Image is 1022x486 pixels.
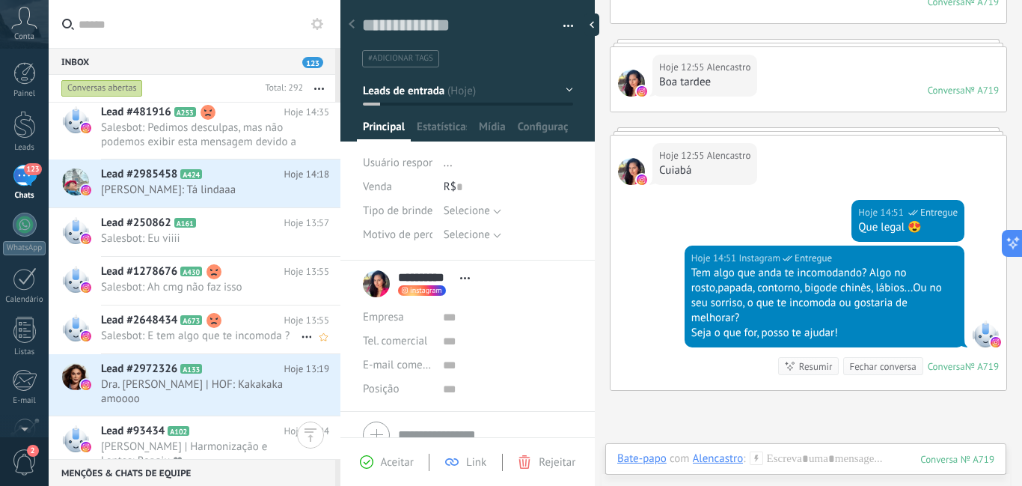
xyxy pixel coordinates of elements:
div: ocultar [584,13,599,36]
img: instagram.svg [81,380,91,390]
span: Lead #481916 [101,105,171,120]
div: Resumir [799,359,833,374]
span: A102 [168,426,189,436]
span: Usuário responsável [363,156,459,170]
a: Lead #481916 A253 Hoje 14:35 Salesbot: Pedimos desculpas, mas não podemos exibir esta mensagem de... [49,97,340,159]
span: Posição [363,383,399,395]
div: 719 [920,453,994,466]
span: Hoje 13:55 [284,313,329,328]
div: Conversa [928,360,965,373]
span: A673 [180,315,202,325]
button: Selecione [444,223,501,247]
img: instagram.svg [991,337,1001,347]
span: Hoje 13:57 [284,216,329,231]
div: Painel [3,89,46,99]
span: Principal [363,120,405,142]
span: Hoje 14:18 [284,167,329,182]
span: E-mail comercial [363,358,443,372]
span: A161 [174,218,196,228]
div: Hoje 14:51 [858,205,906,220]
div: Fechar conversa [849,359,916,374]
span: [PERSON_NAME] | Harmonização e Lentes: Reagiu ❤ [101,440,301,468]
img: instagram.svg [81,331,91,341]
span: Aceitar [381,455,414,470]
span: Alencastro [618,70,645,97]
a: Lead #93434 A102 Hoje 13:04 [PERSON_NAME] | Harmonização e Lentes: Reagiu ❤ [49,416,340,478]
img: instagram.svg [81,282,91,293]
div: Empresa [363,306,432,329]
span: Lead #1278676 [101,264,177,279]
span: com [670,452,690,467]
button: Tel. comercial [363,329,427,353]
span: Hoje 13:55 [284,264,329,279]
div: Boa tardee [659,75,750,90]
span: Entregue [795,251,832,266]
span: Motivo de perda [363,229,441,240]
span: Salesbot: Ah cmg não faz isso [101,280,301,294]
div: Motivo de perda [363,223,432,247]
div: Chats [3,191,46,201]
div: Cuiabá [659,163,750,178]
a: Lead #2648434 A673 Hoje 13:55 Salesbot: E tem algo que te incomoda ? [49,306,340,353]
div: № A719 [965,360,999,373]
span: Alencastro [707,148,751,163]
span: Tel. comercial [363,334,427,348]
span: instagram [410,287,442,294]
span: A430 [180,267,202,276]
span: : [743,452,745,467]
img: instagram.svg [81,442,91,452]
button: Selecione [444,199,501,223]
span: Selecione [444,204,490,218]
span: Tipo de brinde [363,205,432,216]
div: Posição [363,377,432,401]
span: Lead #2972326 [101,362,177,377]
span: Venda [363,180,392,194]
img: instagram.svg [81,123,91,133]
div: R$ [444,175,573,199]
div: Conversa [928,84,965,97]
span: Lead #2648434 [101,313,177,328]
div: Conversas abertas [61,79,143,97]
span: Entregue [920,205,958,220]
span: Lead #250862 [101,216,171,231]
span: #adicionar tags [368,53,433,64]
div: Seja o que for, posso te ajudar! [691,326,958,341]
img: instagram.svg [637,174,647,185]
span: A253 [174,107,196,117]
a: Lead #2985458 A424 Hoje 14:18 [PERSON_NAME]: Tá lindaaa [49,160,340,207]
span: Mídia [479,120,506,142]
div: Que legal 😍 [858,220,958,235]
span: Instagram [738,251,780,266]
a: Lead #2972326 A133 Hoje 13:19 Dra. [PERSON_NAME] | HOF: Kakakaka amoooo [49,354,340,416]
span: Link [466,455,486,470]
div: Menções & Chats de equipe [49,459,335,486]
span: 123 [302,57,323,68]
span: Hoje 13:19 [284,362,329,377]
img: instagram.svg [81,185,91,195]
button: E-mail comercial [363,353,432,377]
div: Leads [3,143,46,153]
span: A133 [180,364,202,374]
div: WhatsApp [3,241,46,255]
span: Selecione [444,228,490,242]
div: Venda [363,175,432,199]
span: Salesbot: E tem algo que te incomoda ? [101,329,301,343]
span: Hoje 14:35 [284,105,329,120]
div: Calendário [3,295,46,305]
span: 123 [24,163,41,175]
a: Lead #1278676 A430 Hoje 13:55 Salesbot: Ah cmg não faz isso [49,257,340,305]
div: Total: 292 [259,81,303,96]
div: Tem algo que anda te incomodando? Algo no rosto,papada, contorno, bigode chinês, lábios...Ou no s... [691,266,958,326]
img: instagram.svg [81,234,91,244]
span: Dra. [PERSON_NAME] | HOF: Kakakaka amoooo [101,377,301,406]
div: Hoje 14:51 [691,251,739,266]
div: Alencastro [693,452,744,465]
span: Rejeitar [539,455,575,470]
div: E-mail [3,396,46,406]
span: Salesbot: Eu viiii [101,231,301,246]
span: Hoje 13:04 [284,424,329,439]
span: ... [444,156,453,170]
div: Inbox [49,48,335,75]
div: Hoje 12:55 [659,148,707,163]
div: Listas [3,347,46,357]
